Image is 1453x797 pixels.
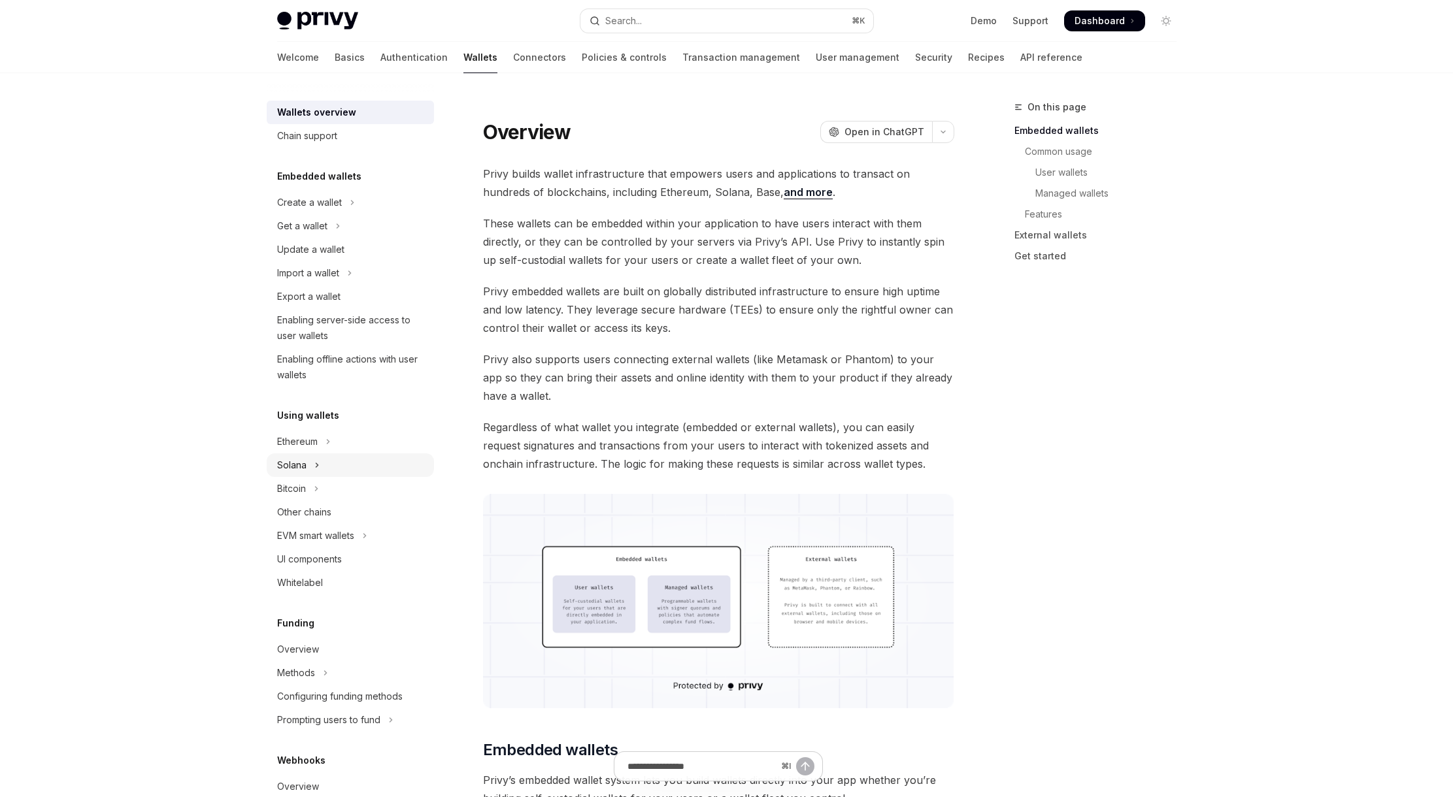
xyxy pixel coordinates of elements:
[1156,10,1177,31] button: Toggle dark mode
[1014,183,1187,204] a: Managed wallets
[267,261,434,285] button: Toggle Import a wallet section
[267,685,434,708] a: Configuring funding methods
[820,121,932,143] button: Open in ChatGPT
[1075,14,1125,27] span: Dashboard
[277,551,342,567] div: UI components
[267,524,434,547] button: Toggle EVM smart wallets section
[1014,120,1187,141] a: Embedded wallets
[267,477,434,500] button: Toggle Bitcoin section
[267,101,434,124] a: Wallets overview
[277,434,318,449] div: Ethereum
[267,638,434,661] a: Overview
[1014,141,1187,162] a: Common usage
[463,42,497,73] a: Wallets
[267,124,434,148] a: Chain support
[277,712,380,728] div: Prompting users to fund
[605,13,642,29] div: Search...
[277,528,354,544] div: EVM smart wallets
[784,186,833,199] a: and more
[277,218,327,234] div: Get a wallet
[335,42,365,73] a: Basics
[277,481,306,496] div: Bitcoin
[267,308,434,348] a: Enabling server-side access to user wallets
[483,418,954,473] span: Regardless of what wallet you integrate (embedded or external wallets), you can easily request si...
[277,128,337,144] div: Chain support
[277,265,339,281] div: Import a wallet
[277,195,342,210] div: Create a wallet
[1014,225,1187,246] a: External wallets
[483,282,954,337] span: Privy embedded wallets are built on globally distributed infrastructure to ensure high uptime and...
[267,571,434,594] a: Whitelabel
[816,42,899,73] a: User management
[682,42,800,73] a: Transaction management
[844,125,924,138] span: Open in ChatGPT
[277,312,426,344] div: Enabling server-side access to user wallets
[267,500,434,524] a: Other chains
[483,165,954,201] span: Privy builds wallet infrastructure that empowers users and applications to transact on hundreds o...
[1064,10,1145,31] a: Dashboard
[267,547,434,571] a: UI components
[277,12,358,30] img: light logo
[483,120,571,144] h1: Overview
[267,661,434,685] button: Toggle Methods section
[971,14,997,27] a: Demo
[277,289,341,304] div: Export a wallet
[1020,42,1082,73] a: API reference
[277,457,307,473] div: Solana
[1014,162,1187,183] a: User wallets
[277,351,426,383] div: Enabling offline actions with user wallets
[267,214,434,238] button: Toggle Get a wallet section
[277,615,314,631] h5: Funding
[277,242,344,257] div: Update a wallet
[277,689,403,704] div: Configuring funding methods
[267,285,434,308] a: Export a wallet
[483,350,954,405] span: Privy also supports users connecting external wallets (like Metamask or Phantom) to your app so t...
[513,42,566,73] a: Connectors
[277,504,331,520] div: Other chains
[852,16,865,26] span: ⌘ K
[483,740,618,760] span: Embedded wallets
[277,408,339,423] h5: Using wallets
[277,753,326,768] h5: Webhooks
[267,453,434,477] button: Toggle Solana section
[380,42,448,73] a: Authentication
[915,42,952,73] a: Security
[277,105,356,120] div: Wallets overview
[267,191,434,214] button: Toggle Create a wallet section
[267,708,434,732] button: Toggle Prompting users to fund section
[1027,99,1086,115] span: On this page
[277,779,319,794] div: Overview
[483,214,954,269] span: These wallets can be embedded within your application to have users interact with them directly, ...
[796,757,814,775] button: Send message
[1014,204,1187,225] a: Features
[277,575,323,591] div: Whitelabel
[483,494,954,708] img: images/walletoverview.png
[277,642,319,657] div: Overview
[580,9,873,33] button: Open search
[267,238,434,261] a: Update a wallet
[582,42,667,73] a: Policies & controls
[277,169,361,184] h5: Embedded wallets
[1012,14,1048,27] a: Support
[627,752,776,781] input: Ask a question...
[277,42,319,73] a: Welcome
[968,42,1005,73] a: Recipes
[267,430,434,453] button: Toggle Ethereum section
[267,348,434,387] a: Enabling offline actions with user wallets
[277,665,315,681] div: Methods
[1014,246,1187,267] a: Get started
